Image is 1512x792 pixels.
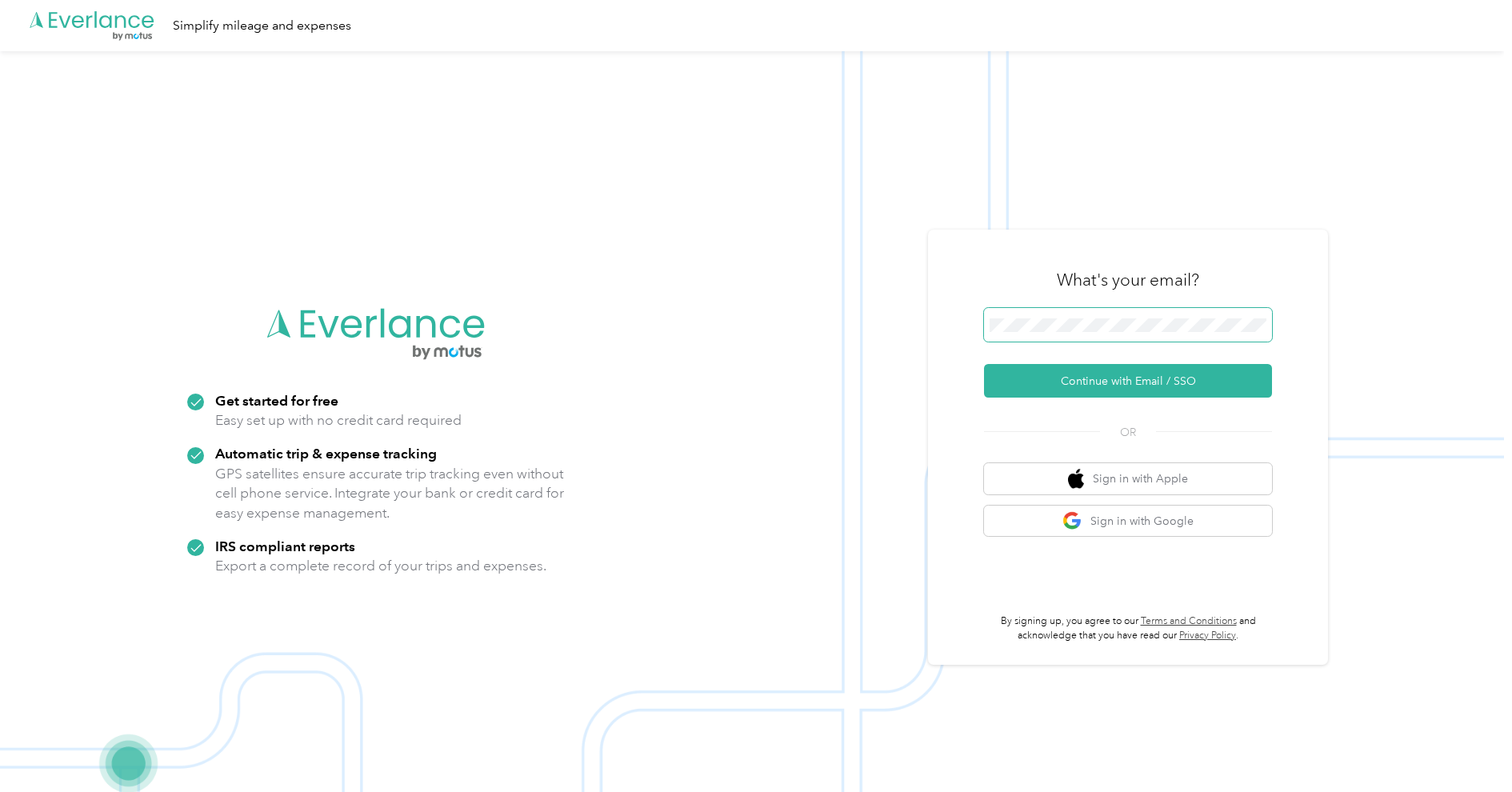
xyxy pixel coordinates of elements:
[173,16,351,36] div: Simplify mileage and expenses
[1141,615,1237,627] a: Terms and Conditions
[1068,469,1084,489] img: apple logo
[984,364,1272,398] button: Continue with Email / SSO
[1422,702,1512,792] iframe: Everlance-gr Chat Button Frame
[1057,269,1199,291] h3: What's your email?
[215,538,355,554] strong: IRS compliant reports
[215,445,437,462] strong: Automatic trip & expense tracking
[215,464,565,523] p: GPS satellites ensure accurate trip tracking even without cell phone service. Integrate your bank...
[215,556,546,576] p: Export a complete record of your trips and expenses.
[984,463,1272,494] button: apple logoSign in with Apple
[1062,511,1082,531] img: google logo
[215,392,338,409] strong: Get started for free
[984,506,1272,537] button: google logoSign in with Google
[215,410,462,430] p: Easy set up with no credit card required
[1100,424,1156,441] span: OR
[984,614,1272,642] p: By signing up, you agree to our and acknowledge that you have read our .
[1179,630,1236,642] a: Privacy Policy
